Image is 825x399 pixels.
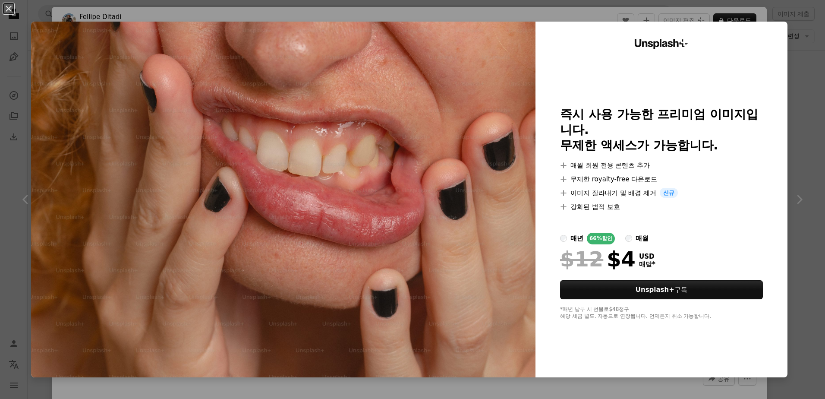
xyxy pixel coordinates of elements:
[560,188,763,198] li: 이미지 잘라내기 및 배경 제거
[560,107,763,153] h2: 즉시 사용 가능한 프리미엄 이미지입니다. 무제한 액세스가 가능합니다.
[560,280,763,299] button: Unsplash+구독
[660,188,678,198] span: 신규
[636,233,649,244] div: 매월
[560,306,763,320] div: *매년 납부 시 선불로 $48 청구 해당 세금 별도. 자동으로 연장됩니다. 언제든지 취소 가능합니다.
[560,202,763,212] li: 강화된 법적 보호
[560,248,636,270] div: $4
[639,253,655,260] span: USD
[560,174,763,184] li: 무제한 royalty-free 다운로드
[560,235,567,242] input: 매년66%할인
[560,160,763,171] li: 매월 회원 전용 콘텐츠 추가
[587,233,615,244] div: 66% 할인
[560,248,603,270] span: $12
[636,286,674,294] strong: Unsplash+
[570,233,583,244] div: 매년
[625,235,632,242] input: 매월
